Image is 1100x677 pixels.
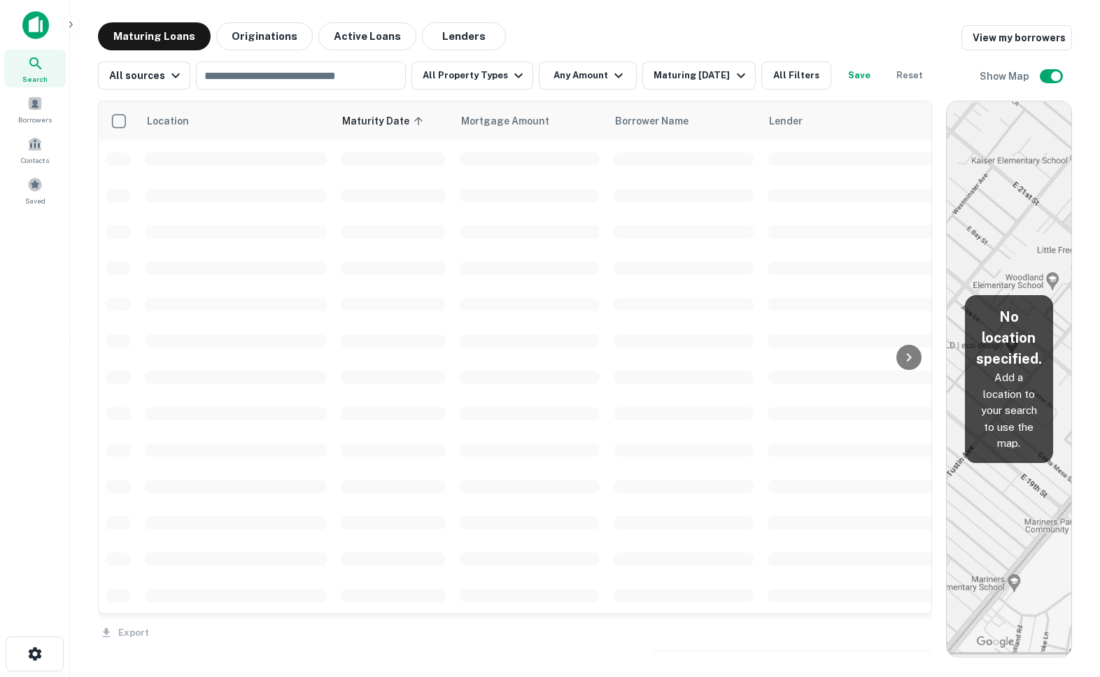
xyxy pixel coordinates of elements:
[654,67,749,84] div: Maturing [DATE]
[4,90,66,128] a: Borrowers
[22,11,49,39] img: capitalize-icon.png
[342,113,428,129] span: Maturity Date
[769,113,803,129] span: Lender
[146,113,189,129] span: Location
[4,131,66,169] a: Contacts
[22,73,48,85] span: Search
[216,22,313,50] button: Originations
[21,155,49,166] span: Contacts
[461,113,567,129] span: Mortgage Amount
[453,101,607,141] th: Mortgage Amount
[109,67,184,84] div: All sources
[947,101,1071,657] img: map-placeholder.webp
[980,69,1031,84] h6: Show Map
[4,171,66,209] a: Saved
[961,25,1072,50] a: View my borrowers
[334,101,453,141] th: Maturity Date
[976,306,1042,369] h5: No location specified.
[976,369,1042,452] p: Add a location to your search to use the map.
[539,62,637,90] button: Any Amount
[98,62,190,90] button: All sources
[4,50,66,87] a: Search
[615,113,689,129] span: Borrower Name
[422,22,506,50] button: Lenders
[887,62,932,90] button: Reset
[318,22,416,50] button: Active Loans
[25,195,45,206] span: Saved
[138,101,334,141] th: Location
[98,22,211,50] button: Maturing Loans
[837,62,882,90] button: Save your search to get updates of matches that match your search criteria.
[607,101,761,141] th: Borrower Name
[761,62,831,90] button: All Filters
[761,101,985,141] th: Lender
[642,62,755,90] button: Maturing [DATE]
[18,114,52,125] span: Borrowers
[411,62,533,90] button: All Property Types
[1030,565,1100,632] iframe: Chat Widget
